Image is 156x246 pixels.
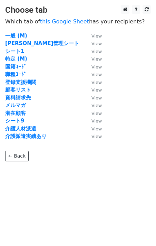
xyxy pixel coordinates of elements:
a: メルマガ [5,102,26,108]
a: [PERSON_NAME]管理シート [5,40,79,46]
small: View [91,33,102,39]
small: View [91,41,102,46]
h3: Choose tab [5,5,151,15]
small: View [91,118,102,124]
a: View [85,102,102,108]
a: 特定 (M) [5,56,27,62]
a: 登録支援機関 [5,79,36,85]
a: 一般 (M) [5,33,27,39]
a: View [85,40,102,46]
a: View [85,71,102,77]
a: 顧客リスト [5,87,31,93]
a: View [85,56,102,62]
a: View [85,33,102,39]
a: View [85,79,102,85]
a: this Google Sheet [40,18,89,25]
a: View [85,48,102,54]
a: View [85,95,102,101]
small: View [91,72,102,77]
a: View [85,110,102,116]
small: View [91,87,102,93]
small: View [91,56,102,62]
a: View [85,87,102,93]
small: View [91,134,102,139]
a: 介護人材派遣 [5,126,36,132]
a: シート1 [5,48,24,54]
a: 介護派遣実績あり [5,133,47,139]
small: View [91,95,102,100]
small: View [91,64,102,69]
a: 国籍ｺｰﾄﾞ [5,64,27,70]
small: View [91,103,102,108]
small: View [91,49,102,54]
a: 職種ｺｰﾄﾞ [5,71,27,77]
a: シート9 [5,118,24,124]
small: View [91,80,102,85]
a: View [85,126,102,132]
small: View [91,126,102,131]
a: ← Back [5,151,29,161]
a: 潜在顧客 [5,110,26,116]
a: 資料請求先 [5,95,31,101]
small: View [91,111,102,116]
a: View [85,118,102,124]
a: View [85,133,102,139]
p: Which tab of has your recipients? [5,18,151,25]
a: View [85,64,102,70]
